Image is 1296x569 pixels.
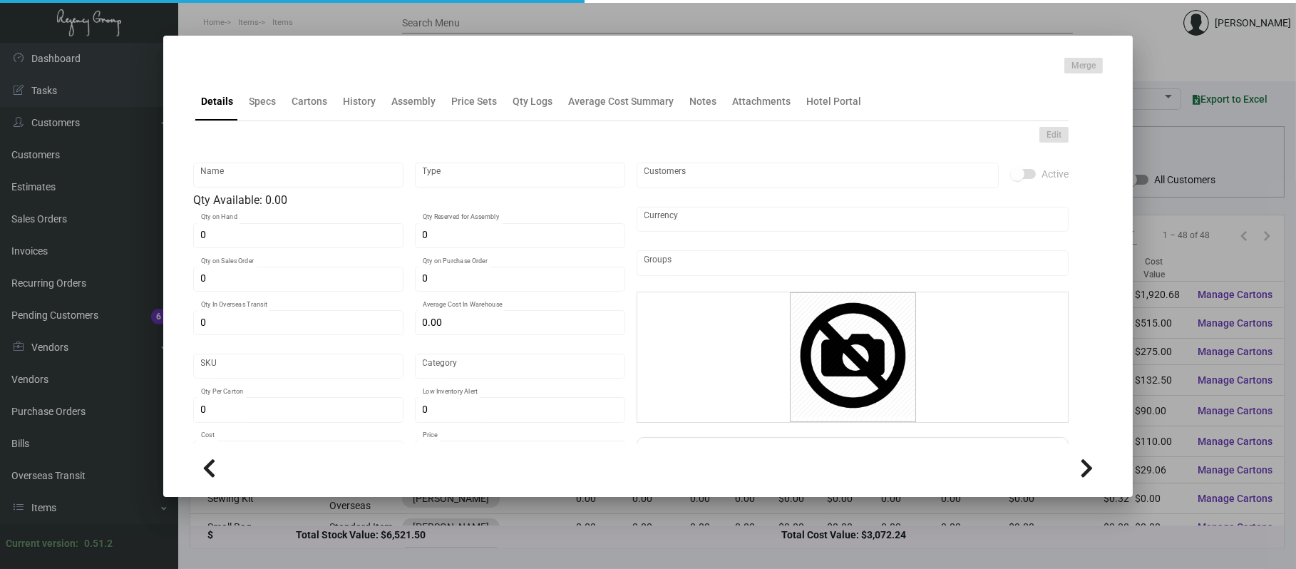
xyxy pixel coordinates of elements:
div: Attachments [732,94,791,109]
div: Qty Available: 0.00 [193,192,625,209]
span: Merge [1071,60,1096,72]
div: Specs [249,94,276,109]
div: Hotel Portal [806,94,861,109]
div: Current version: [6,536,78,551]
div: Average Cost Summary [568,94,674,109]
div: Cartons [292,94,327,109]
div: Details [201,94,233,109]
div: 0.51.2 [84,536,113,551]
div: History [343,94,376,109]
button: Edit [1039,127,1069,143]
div: Notes [689,94,716,109]
input: Add new.. [644,170,992,181]
input: Add new.. [644,257,1061,269]
div: Qty Logs [513,94,552,109]
span: Active [1042,165,1069,183]
div: Assembly [391,94,436,109]
button: Merge [1064,58,1103,73]
span: Edit [1046,129,1061,141]
div: Price Sets [451,94,497,109]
